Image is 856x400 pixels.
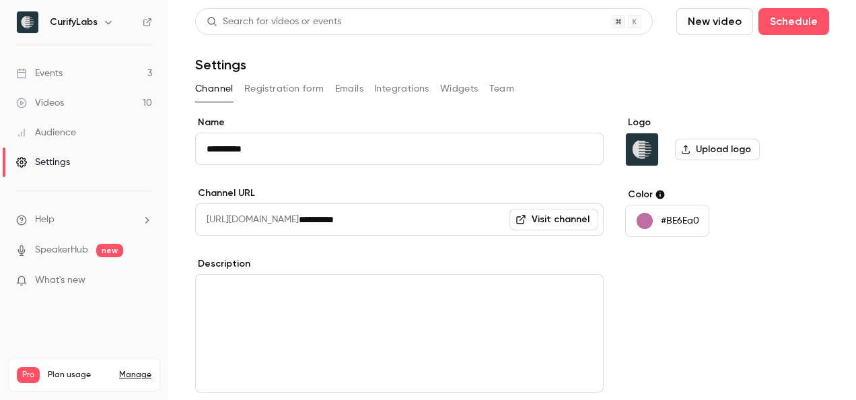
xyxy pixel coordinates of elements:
label: Channel URL [195,187,604,200]
a: Visit channel [509,209,598,230]
button: Emails [335,78,363,100]
p: #BE6Ea0 [661,214,699,228]
iframe: Noticeable Trigger [136,275,152,287]
label: Logo [625,116,829,129]
div: Videos [16,96,64,110]
button: Integrations [374,78,429,100]
span: What's new [35,273,85,288]
a: Manage [119,370,151,380]
button: Registration form [244,78,324,100]
section: Logo [625,116,829,166]
div: Events [16,67,63,80]
div: Audience [16,126,76,139]
label: Upload logo [675,139,760,160]
div: Search for videos or events [207,15,341,29]
span: [URL][DOMAIN_NAME] [195,203,299,236]
button: Widgets [440,78,478,100]
span: Plan usage [48,370,111,380]
div: Settings [16,156,70,169]
img: CurifyLabs [626,133,658,166]
span: Pro [17,367,40,383]
h6: CurifyLabs [50,15,98,29]
button: Team [489,78,515,100]
label: Name [195,116,604,129]
button: #BE6Ea0 [625,205,709,237]
h1: Settings [195,57,246,73]
button: Channel [195,78,234,100]
button: New video [676,8,753,35]
label: Color [625,188,829,201]
a: SpeakerHub [35,243,88,257]
span: Help [35,213,55,227]
button: Schedule [758,8,829,35]
img: CurifyLabs [17,11,38,33]
li: help-dropdown-opener [16,213,152,227]
label: Description [195,257,604,271]
span: new [96,244,123,257]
